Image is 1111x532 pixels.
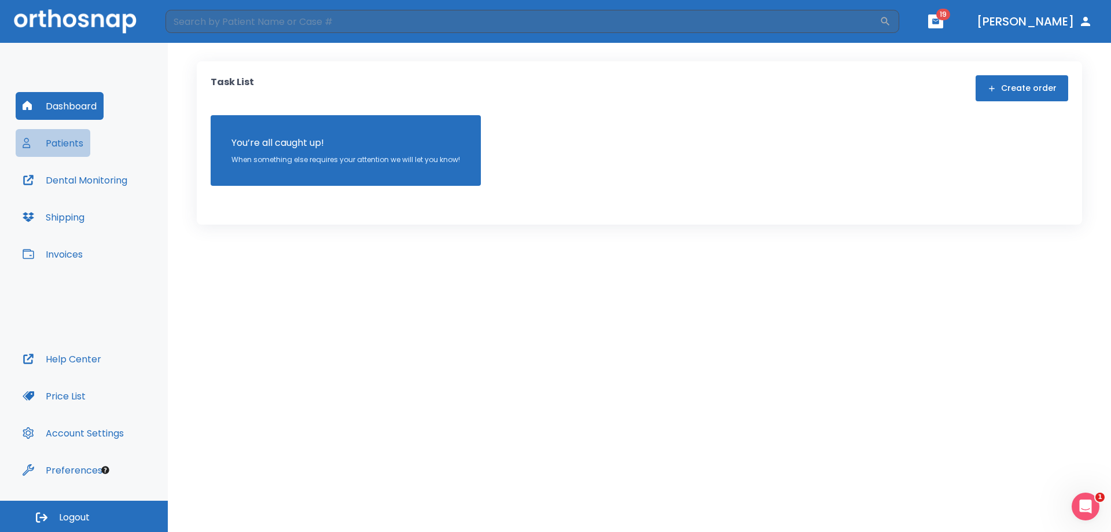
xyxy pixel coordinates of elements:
[16,419,131,447] button: Account Settings
[211,75,254,101] p: Task List
[16,129,90,157] button: Patients
[16,456,109,484] button: Preferences
[14,9,137,33] img: Orthosnap
[936,9,950,20] span: 19
[16,203,91,231] button: Shipping
[165,10,880,33] input: Search by Patient Name or Case #
[972,11,1097,32] button: [PERSON_NAME]
[59,511,90,524] span: Logout
[231,155,460,165] p: When something else requires your attention we will let you know!
[16,382,93,410] button: Price List
[231,136,460,150] p: You’re all caught up!
[16,92,104,120] button: Dashboard
[1072,493,1099,520] iframe: Intercom live chat
[16,240,90,268] button: Invoices
[16,345,108,373] button: Help Center
[16,166,134,194] button: Dental Monitoring
[976,75,1068,101] button: Create order
[100,465,111,475] div: Tooltip anchor
[1095,493,1105,502] span: 1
